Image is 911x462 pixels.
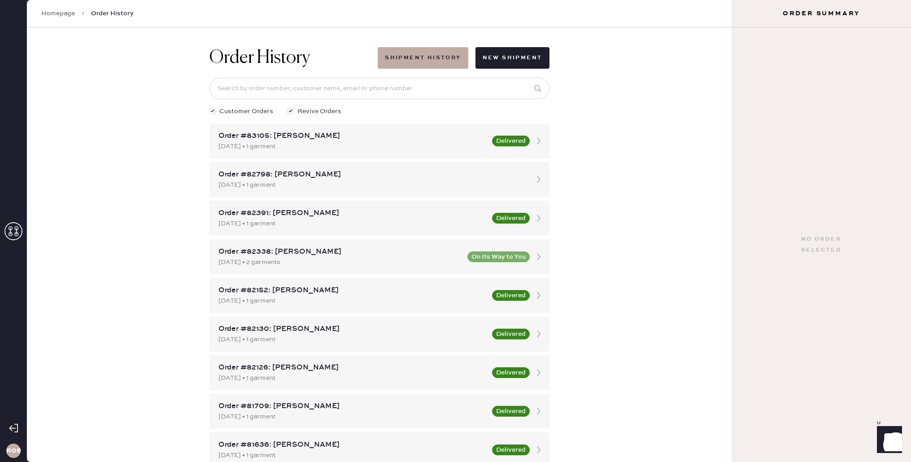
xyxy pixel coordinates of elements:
span: Order History [91,9,134,18]
a: Homepage [41,9,75,18]
iframe: Front Chat [868,422,907,460]
button: Delivered [492,444,530,455]
div: [DATE] • 1 garment [218,219,487,229]
button: Delivered [492,367,530,378]
div: [DATE] • 1 garment [218,412,487,422]
div: Order #82391: [PERSON_NAME] [218,208,487,219]
div: Order #82152: [PERSON_NAME] [218,285,487,296]
button: Shipment History [378,47,468,69]
div: [DATE] • 1 garment [218,450,487,460]
div: [DATE] • 1 garment [218,373,487,383]
div: [DATE] • 1 garment [218,334,487,344]
span: Revive Orders [297,106,341,116]
button: Delivered [492,213,530,224]
div: Order #82338: [PERSON_NAME] [218,246,462,257]
button: Delivered [492,136,530,146]
div: Order #82798: [PERSON_NAME] [218,169,524,180]
div: Order #81636: [PERSON_NAME] [218,440,487,450]
div: Order #81709: [PERSON_NAME] [218,401,487,412]
div: Order #83105: [PERSON_NAME] [218,131,487,141]
div: [DATE] • 1 garment [218,296,487,306]
div: Order #82126: [PERSON_NAME] [218,362,487,373]
div: [DATE] • 1 garment [218,141,487,151]
div: [DATE] • 1 garment [218,180,524,190]
button: Delivered [492,290,530,301]
button: Delivered [492,329,530,339]
div: No order selected [801,234,841,255]
h1: Order History [209,47,310,69]
h3: Order Summary [732,9,911,18]
button: Delivered [492,406,530,417]
input: Search by order number, customer name, email or phone number [209,78,549,99]
div: [DATE] • 2 garments [218,257,462,267]
button: On Its Way to You [467,251,530,262]
h3: ROBCA [6,448,21,454]
button: New Shipment [475,47,549,69]
span: Customer Orders [219,106,273,116]
div: Order #82130: [PERSON_NAME] [218,324,487,334]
